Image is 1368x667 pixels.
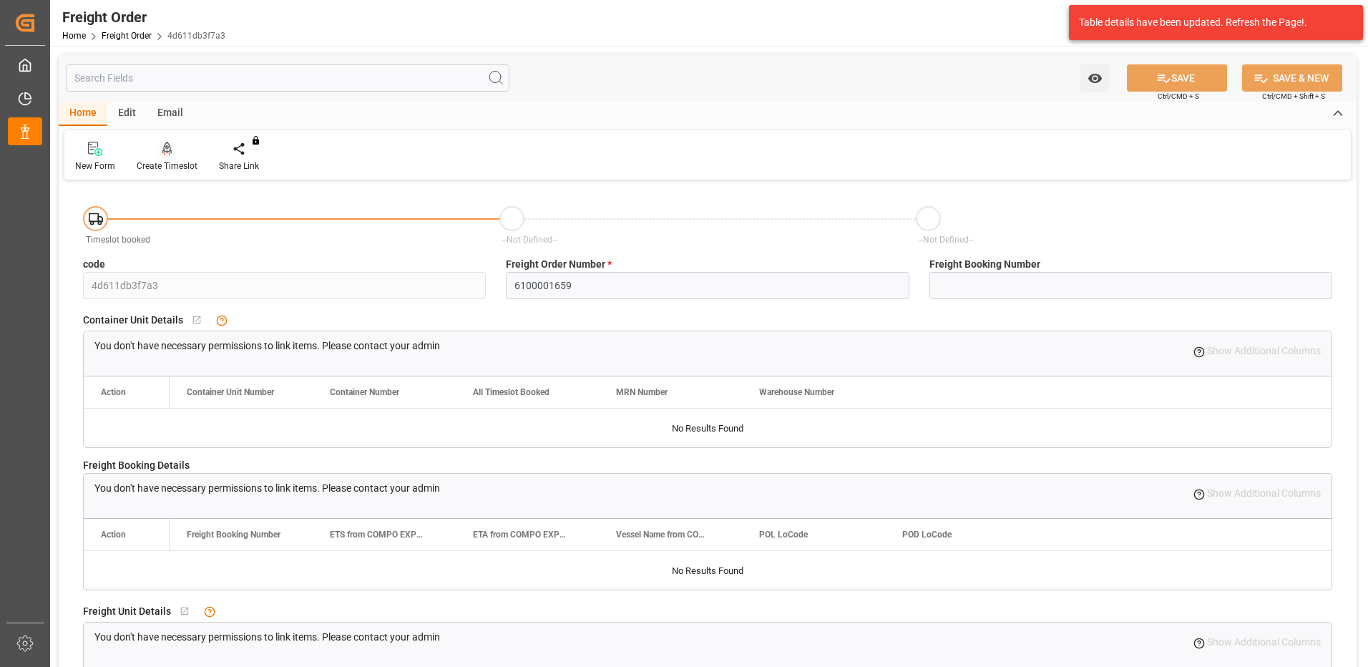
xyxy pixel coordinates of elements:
[919,235,973,245] span: --Not Defined--
[616,530,712,540] span: Vessel Name from COMPO EXPERT
[83,313,183,328] span: Container Unit Details
[62,6,225,28] div: Freight Order
[616,387,668,397] span: MRN Number
[94,630,440,645] p: You don't have necessary permissions to link items. Please contact your admin
[929,257,1040,272] span: Freight Booking Number
[1262,91,1325,102] span: Ctrl/CMD + Shift + S
[75,160,115,172] div: New Form
[1079,15,1342,30] div: Table details have been updated. Refresh the Page!.
[902,530,952,540] span: POD LoCode
[86,235,150,245] span: Timeslot booked
[330,530,426,540] span: ETS from COMPO EXPERT
[107,102,147,126] div: Edit
[83,257,105,272] span: code
[137,160,197,172] div: Create Timeslot
[66,64,509,92] input: Search Fields
[187,387,274,397] span: Container Unit Number
[759,387,834,397] span: Warehouse Number
[506,257,612,272] span: Freight Order Number
[1127,64,1227,92] button: SAVE
[330,387,399,397] span: Container Number
[83,458,190,473] span: Freight Booking Details
[502,235,557,245] span: --Not Defined--
[102,31,152,41] a: Freight Order
[759,530,808,540] span: POL LoCode
[101,387,126,397] div: Action
[473,530,569,540] span: ETA from COMPO EXPERT
[101,530,126,540] div: Action
[83,604,171,619] span: Freight Unit Details
[1158,91,1199,102] span: Ctrl/CMD + S
[1242,64,1342,92] button: SAVE & NEW
[62,31,86,41] a: Home
[187,530,280,540] span: Freight Booking Number
[147,102,194,126] div: Email
[94,339,440,354] p: You don't have necessary permissions to link items. Please contact your admin
[473,387,549,397] span: All Timeslot Booked
[1080,64,1110,92] button: open menu
[59,102,107,126] div: Home
[94,481,440,496] p: You don't have necessary permissions to link items. Please contact your admin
